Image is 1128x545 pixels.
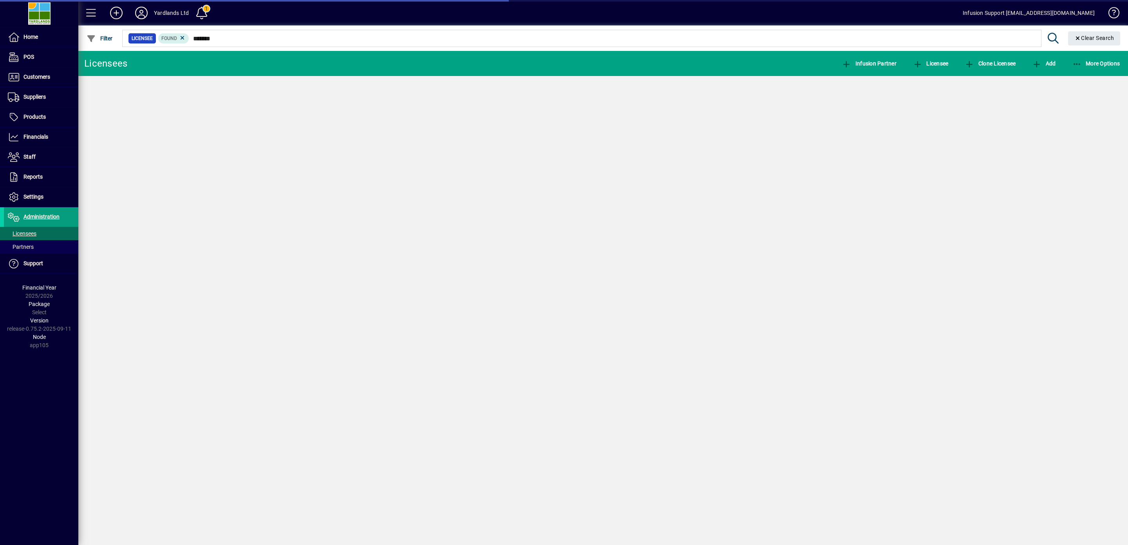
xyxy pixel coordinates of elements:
[8,244,34,250] span: Partners
[963,7,1095,19] div: Infusion Support [EMAIL_ADDRESS][DOMAIN_NAME]
[154,7,189,19] div: Yardlands Ltd
[23,114,46,120] span: Products
[4,27,78,47] a: Home
[1030,56,1057,71] button: Add
[23,194,43,200] span: Settings
[129,6,154,20] button: Profile
[23,74,50,80] span: Customers
[23,34,38,40] span: Home
[965,60,1016,67] span: Clone Licensee
[33,334,46,340] span: Node
[23,260,43,266] span: Support
[23,174,43,180] span: Reports
[4,107,78,127] a: Products
[87,35,113,42] span: Filter
[23,214,60,220] span: Administration
[1032,60,1056,67] span: Add
[4,240,78,253] a: Partners
[23,54,34,60] span: POS
[104,6,129,20] button: Add
[29,301,50,307] span: Package
[1068,31,1121,45] button: Clear
[913,60,949,67] span: Licensee
[4,87,78,107] a: Suppliers
[1070,56,1122,71] button: More Options
[8,230,36,237] span: Licensees
[23,94,46,100] span: Suppliers
[1072,60,1120,67] span: More Options
[1103,2,1118,27] a: Knowledge Base
[22,284,56,291] span: Financial Year
[842,60,897,67] span: Infusion Partner
[161,36,177,41] span: Found
[23,134,48,140] span: Financials
[963,56,1018,71] button: Clone Licensee
[23,154,36,160] span: Staff
[1074,35,1114,41] span: Clear Search
[4,254,78,273] a: Support
[840,56,898,71] button: Infusion Partner
[30,317,49,324] span: Version
[911,56,951,71] button: Licensee
[85,31,115,45] button: Filter
[4,127,78,147] a: Financials
[4,187,78,207] a: Settings
[4,67,78,87] a: Customers
[158,33,189,43] mat-chip: Found Status: Found
[4,167,78,187] a: Reports
[4,227,78,240] a: Licensees
[84,57,127,70] div: Licensees
[4,47,78,67] a: POS
[132,34,153,42] span: Licensee
[4,147,78,167] a: Staff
